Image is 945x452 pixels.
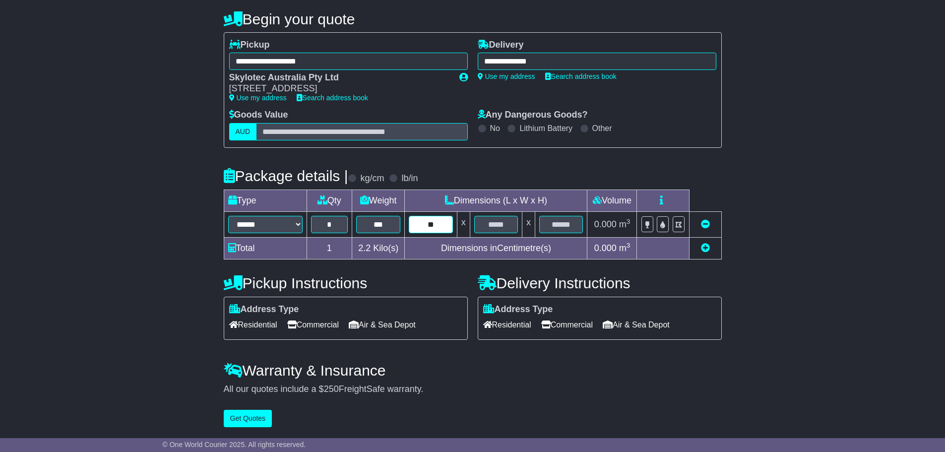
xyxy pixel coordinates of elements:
td: Qty [307,190,352,211]
h4: Warranty & Insurance [224,362,722,379]
h4: Delivery Instructions [478,275,722,291]
h4: Begin your quote [224,11,722,27]
sup: 3 [627,242,630,249]
label: Address Type [229,304,299,315]
label: Any Dangerous Goods? [478,110,588,121]
span: Residential [483,317,531,332]
span: 0.000 [594,243,617,253]
h4: Package details | [224,168,348,184]
td: Total [224,237,307,259]
label: Address Type [483,304,553,315]
label: No [490,124,500,133]
span: 0.000 [594,219,617,229]
div: Skylotec Australia Pty Ltd [229,72,449,83]
td: x [457,211,470,237]
td: Volume [587,190,637,211]
label: Pickup [229,40,270,51]
span: Commercial [541,317,593,332]
span: 250 [324,384,339,394]
label: Other [592,124,612,133]
button: Get Quotes [224,410,272,427]
span: Residential [229,317,277,332]
span: © One World Courier 2025. All rights reserved. [163,441,306,449]
td: Kilo(s) [352,237,405,259]
a: Remove this item [701,219,710,229]
label: kg/cm [360,173,384,184]
span: Air & Sea Depot [349,317,416,332]
label: Goods Value [229,110,288,121]
span: 2.2 [358,243,371,253]
sup: 3 [627,218,630,225]
a: Use my address [478,72,535,80]
label: AUD [229,123,257,140]
label: Lithium Battery [519,124,572,133]
td: Weight [352,190,405,211]
h4: Pickup Instructions [224,275,468,291]
td: Dimensions (L x W x H) [405,190,587,211]
span: Commercial [287,317,339,332]
label: lb/in [401,173,418,184]
td: x [522,211,535,237]
span: m [619,243,630,253]
a: Use my address [229,94,287,102]
a: Search address book [545,72,617,80]
a: Search address book [297,94,368,102]
div: [STREET_ADDRESS] [229,83,449,94]
td: 1 [307,237,352,259]
td: Dimensions in Centimetre(s) [405,237,587,259]
a: Add new item [701,243,710,253]
label: Delivery [478,40,524,51]
td: Type [224,190,307,211]
span: m [619,219,630,229]
span: Air & Sea Depot [603,317,670,332]
div: All our quotes include a $ FreightSafe warranty. [224,384,722,395]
